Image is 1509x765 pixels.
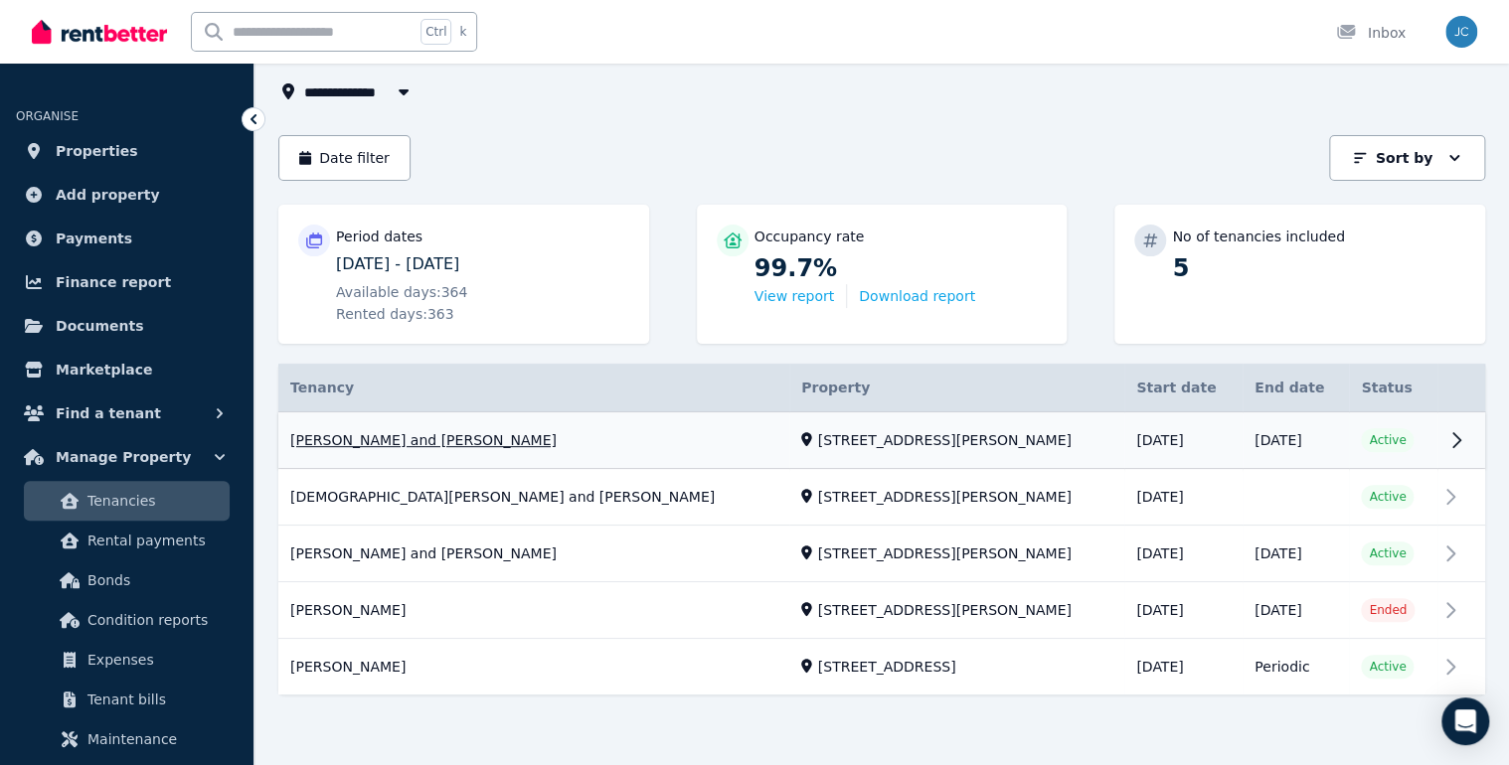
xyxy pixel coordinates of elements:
[1243,582,1349,639] td: [DATE]
[56,314,144,338] span: Documents
[16,131,238,171] a: Properties
[56,139,138,163] span: Properties
[32,17,167,47] img: RentBetter
[336,282,467,302] span: Available days: 364
[56,183,160,207] span: Add property
[56,445,191,469] span: Manage Property
[87,608,222,632] span: Condition reports
[24,600,230,640] a: Condition reports
[56,270,171,294] span: Finance report
[754,286,834,306] button: View report
[24,521,230,560] a: Rental payments
[16,109,79,123] span: ORGANISE
[24,680,230,719] a: Tenant bills
[278,583,1485,639] a: View details for Jaiden Burridge
[336,252,629,276] p: [DATE] - [DATE]
[87,648,222,672] span: Expenses
[16,306,238,346] a: Documents
[278,640,1485,695] a: View details for Julie McFarlane
[56,401,161,425] span: Find a tenant
[859,286,975,306] button: Download report
[1124,526,1243,582] td: [DATE]
[754,252,1048,284] p: 99.7%
[1441,697,1489,745] div: Open Intercom Messenger
[56,227,132,250] span: Payments
[420,19,451,45] span: Ctrl
[24,560,230,600] a: Bonds
[1243,639,1349,695] td: Periodic
[24,719,230,759] a: Maintenance
[459,24,466,40] span: k
[278,470,1485,526] a: View details for Muhammad Usman and Mahzaib Asad
[278,412,1485,469] a: View details for Shaun Peters and Sheree Mooney
[754,227,865,246] p: Occupancy rate
[24,481,230,521] a: Tenancies
[336,304,454,324] span: Rented days: 363
[16,262,238,302] a: Finance report
[87,529,222,552] span: Rental payments
[87,688,222,711] span: Tenant bills
[24,640,230,680] a: Expenses
[1172,252,1465,284] p: 5
[87,489,222,513] span: Tenancies
[1376,148,1432,168] p: Sort by
[87,568,222,592] span: Bonds
[1349,364,1437,412] th: Status
[16,393,238,433] button: Find a tenant
[56,358,152,382] span: Marketplace
[16,175,238,215] a: Add property
[336,227,422,246] p: Period dates
[16,219,238,258] a: Payments
[1329,135,1485,181] button: Sort by
[1124,364,1243,412] th: Start date
[16,350,238,389] a: Marketplace
[1243,526,1349,582] td: [DATE]
[789,364,1124,412] th: Property
[290,378,354,397] span: Tenancy
[1172,227,1344,246] p: No of tenancies included
[1124,582,1243,639] td: [DATE]
[1124,639,1243,695] td: [DATE]
[278,135,411,181] button: Date filter
[1336,23,1406,43] div: Inbox
[1243,364,1349,412] th: End date
[87,727,222,751] span: Maintenance
[1124,469,1243,526] td: [DATE]
[16,437,238,477] button: Manage Property
[278,527,1485,582] a: View details for Sarah Casey and Indhi Wilding
[1445,16,1477,48] img: Jodi Carne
